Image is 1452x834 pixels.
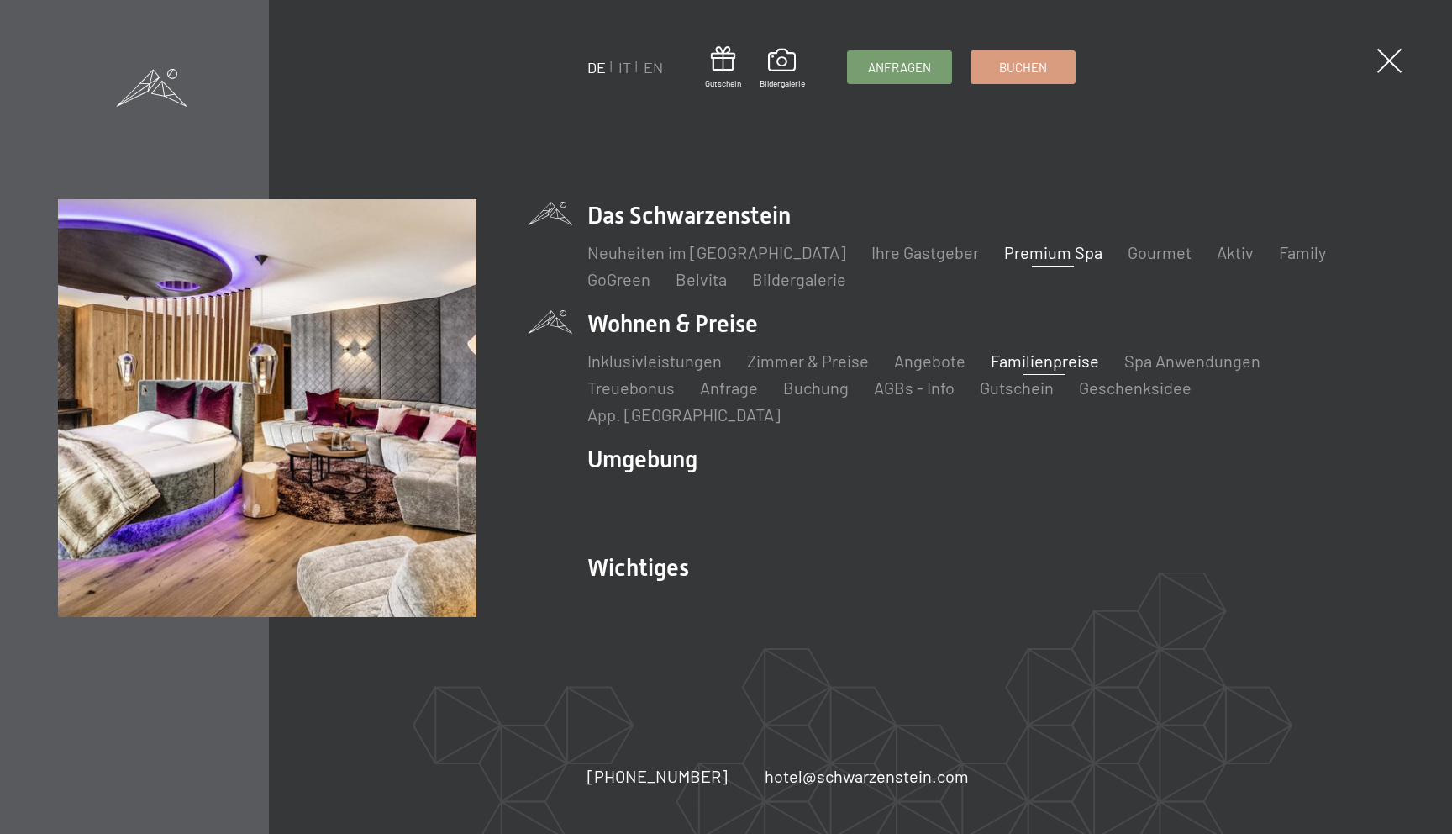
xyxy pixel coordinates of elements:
a: Inklusivleistungen [587,351,722,371]
a: App. [GEOGRAPHIC_DATA] [587,404,781,425]
a: Premium Spa [1004,242,1102,262]
span: Gutschein [705,77,741,89]
a: Anfragen [848,51,951,83]
a: Ihre Gastgeber [871,242,979,262]
a: Buchung [783,377,849,398]
a: Treuebonus [587,377,675,398]
a: Gutschein [705,46,741,89]
a: IT [618,58,631,77]
a: Family [1279,242,1326,262]
a: Bildergalerie [752,269,846,289]
a: Belvita [676,269,727,289]
a: Anfrage [700,377,758,398]
a: AGBs - Info [874,377,955,398]
a: Familienpreise [991,351,1099,371]
a: Angebote [894,351,965,371]
a: hotel@schwarzenstein.com [765,764,969,788]
span: Buchen [999,59,1047,77]
a: Gutschein [980,377,1054,398]
a: Gourmet [1128,242,1192,262]
span: [PHONE_NUMBER] [587,766,728,786]
a: Zimmer & Preise [747,351,869,371]
span: Bildergalerie [760,77,805,89]
a: GoGreen [587,269,650,289]
span: Anfragen [868,59,931,77]
a: EN [644,58,663,77]
a: Bildergalerie [760,49,805,89]
a: Buchen [971,51,1075,83]
a: Spa Anwendungen [1124,351,1260,371]
a: Aktiv [1217,242,1254,262]
a: [PHONE_NUMBER] [587,764,728,788]
a: Geschenksidee [1079,377,1192,398]
a: DE [587,58,606,77]
a: Neuheiten im [GEOGRAPHIC_DATA] [587,242,846,262]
